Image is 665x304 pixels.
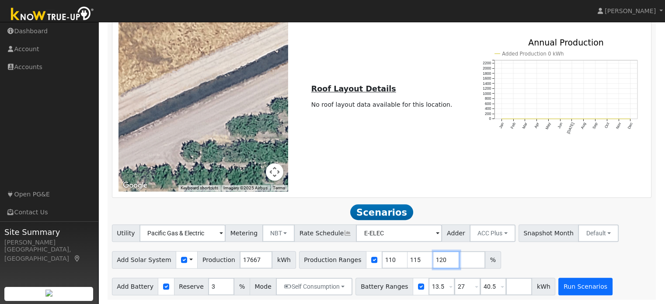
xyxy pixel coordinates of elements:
[4,245,94,263] div: [GEOGRAPHIC_DATA], [GEOGRAPHIC_DATA]
[483,66,491,70] text: 2000
[485,112,491,116] text: 200
[544,122,551,130] text: May
[483,61,491,66] text: 2200
[571,118,572,119] circle: onclick=""
[311,84,396,93] u: Roof Layout Details
[519,224,579,242] span: Snapshot Month
[521,122,528,130] text: Mar
[310,98,454,111] td: No roof layout data available for this location.
[583,118,584,119] circle: onclick=""
[557,122,563,129] text: Jun
[502,51,564,57] text: Added Production 0 kWh
[121,180,150,191] img: Google
[512,118,514,119] circle: onclick=""
[73,255,81,262] a: Map
[558,278,612,295] button: Run Scenarios
[489,117,491,121] text: 0
[592,122,599,130] text: Sep
[121,180,150,191] a: Open this area in Google Maps (opens a new window)
[485,107,491,111] text: 400
[294,224,356,242] span: Rate Schedule
[4,238,94,247] div: [PERSON_NAME]
[595,118,596,119] circle: onclick=""
[356,224,442,242] input: Select a Rate Schedule
[174,278,209,295] span: Reserve
[250,278,276,295] span: Mode
[627,122,634,130] text: Dec
[532,278,555,295] span: kWh
[139,224,226,242] input: Select a Utility
[4,226,94,238] span: Site Summary
[618,118,619,119] circle: onclick=""
[442,224,470,242] span: Adder
[485,97,491,101] text: 800
[483,81,491,86] text: 1400
[605,7,656,14] span: [PERSON_NAME]
[485,101,491,106] text: 600
[276,278,352,295] button: Self Consumption
[112,251,177,269] span: Add Solar System
[273,185,285,190] a: Terms
[485,251,501,269] span: %
[510,122,516,130] text: Feb
[112,224,140,242] span: Utility
[470,224,515,242] button: ACC Plus
[299,251,366,269] span: Production Ranges
[578,224,619,242] button: Default
[350,204,413,220] span: Scenarios
[580,122,587,130] text: Aug
[225,224,263,242] span: Metering
[223,185,268,190] span: Imagery ©2025 Airbus
[355,278,413,295] span: Battery Ranges
[501,118,502,119] circle: onclick=""
[548,118,549,119] circle: onclick=""
[630,118,631,119] circle: onclick=""
[45,290,52,297] img: retrieve
[234,278,250,295] span: %
[483,87,491,91] text: 1200
[566,122,575,135] text: [DATE]
[524,118,526,119] circle: onclick=""
[483,91,491,96] text: 1000
[604,122,610,129] text: Oct
[262,224,295,242] button: NBT
[272,251,296,269] span: kWh
[197,251,240,269] span: Production
[112,278,159,295] span: Add Battery
[559,118,561,119] circle: onclick=""
[528,38,604,47] text: Annual Production
[606,118,608,119] circle: onclick=""
[498,122,505,129] text: Jan
[533,122,540,129] text: Apr
[483,76,491,80] text: 1600
[536,118,537,119] circle: onclick=""
[483,71,491,76] text: 1800
[615,122,622,130] text: Nov
[7,5,98,24] img: Know True-Up
[181,185,218,191] button: Keyboard shortcuts
[266,163,283,181] button: Map camera controls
